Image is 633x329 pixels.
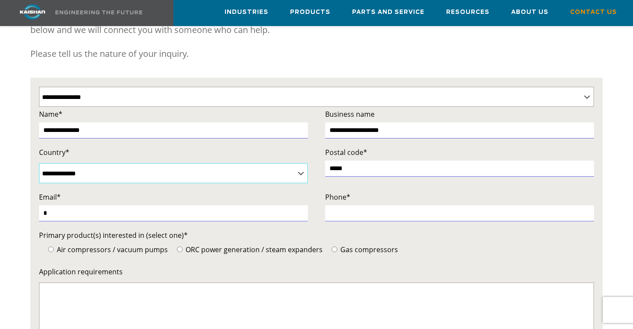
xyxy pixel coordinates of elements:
[352,0,424,24] a: Parts and Service
[39,108,308,120] label: Name*
[184,245,323,254] span: ORC power generation / steam expanders
[39,191,308,203] label: Email*
[30,45,602,63] p: Please tell us the nature of your inquiry.
[290,7,330,17] span: Products
[332,247,337,252] input: Gas compressors
[48,247,54,252] input: Air compressors / vacuum pumps
[352,7,424,17] span: Parts and Service
[511,0,548,24] a: About Us
[39,146,308,158] label: Country*
[325,191,594,203] label: Phone*
[325,108,594,120] label: Business name
[39,266,594,278] label: Application requirements
[511,7,548,17] span: About Us
[55,245,168,254] span: Air compressors / vacuum pumps
[225,0,268,24] a: Industries
[325,146,594,158] label: Postal code*
[177,247,183,252] input: ORC power generation / steam expanders
[55,10,142,14] img: Engineering the future
[339,245,398,254] span: Gas compressors
[570,0,617,24] a: Contact Us
[225,7,268,17] span: Industries
[570,7,617,17] span: Contact Us
[446,0,489,24] a: Resources
[290,0,330,24] a: Products
[446,7,489,17] span: Resources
